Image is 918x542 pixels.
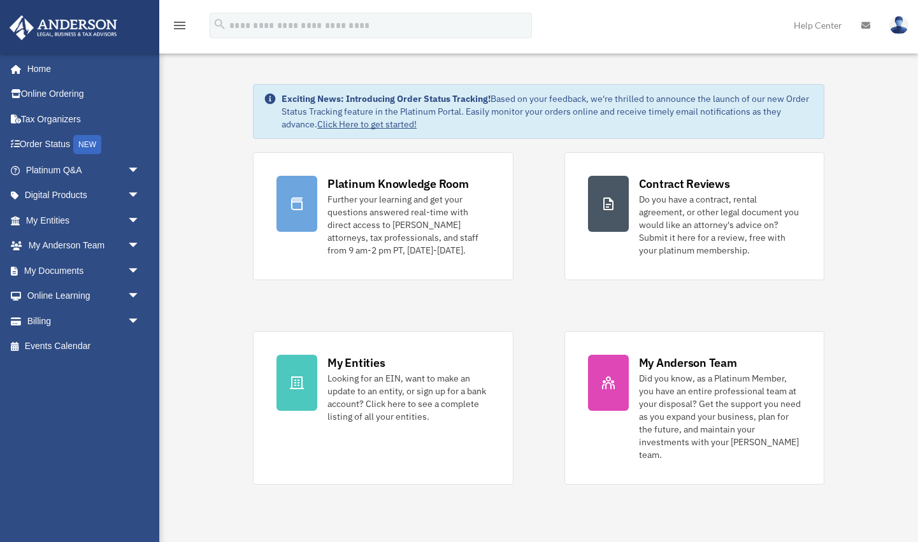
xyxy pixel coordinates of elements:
div: Contract Reviews [639,176,730,192]
span: arrow_drop_down [127,183,153,209]
span: arrow_drop_down [127,283,153,310]
a: Order StatusNEW [9,132,159,158]
div: Do you have a contract, rental agreement, or other legal document you would like an attorney's ad... [639,193,801,257]
span: arrow_drop_down [127,233,153,259]
span: arrow_drop_down [127,258,153,284]
img: Anderson Advisors Platinum Portal [6,15,121,40]
a: My Anderson Team Did you know, as a Platinum Member, you have an entire professional team at your... [564,331,824,485]
span: arrow_drop_down [127,308,153,334]
div: My Anderson Team [639,355,737,371]
a: My Documentsarrow_drop_down [9,258,159,283]
div: My Entities [327,355,385,371]
div: Further your learning and get your questions answered real-time with direct access to [PERSON_NAM... [327,193,489,257]
a: Home [9,56,153,82]
a: Online Learningarrow_drop_down [9,283,159,309]
a: My Anderson Teamarrow_drop_down [9,233,159,259]
img: User Pic [889,16,908,34]
a: Tax Organizers [9,106,159,132]
a: Online Ordering [9,82,159,107]
div: NEW [73,135,101,154]
a: Platinum Q&Aarrow_drop_down [9,157,159,183]
i: search [213,17,227,31]
a: Digital Productsarrow_drop_down [9,183,159,208]
span: arrow_drop_down [127,157,153,183]
a: My Entitiesarrow_drop_down [9,208,159,233]
a: Platinum Knowledge Room Further your learning and get your questions answered real-time with dire... [253,152,513,280]
div: Did you know, as a Platinum Member, you have an entire professional team at your disposal? Get th... [639,372,801,461]
div: Platinum Knowledge Room [327,176,469,192]
a: menu [172,22,187,33]
a: Events Calendar [9,334,159,359]
div: Based on your feedback, we're thrilled to announce the launch of our new Order Status Tracking fe... [282,92,814,131]
a: Billingarrow_drop_down [9,308,159,334]
a: Click Here to get started! [317,118,417,130]
strong: Exciting News: Introducing Order Status Tracking! [282,93,491,104]
i: menu [172,18,187,33]
div: Looking for an EIN, want to make an update to an entity, or sign up for a bank account? Click her... [327,372,489,423]
a: My Entities Looking for an EIN, want to make an update to an entity, or sign up for a bank accoun... [253,331,513,485]
span: arrow_drop_down [127,208,153,234]
a: Contract Reviews Do you have a contract, rental agreement, or other legal document you would like... [564,152,824,280]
